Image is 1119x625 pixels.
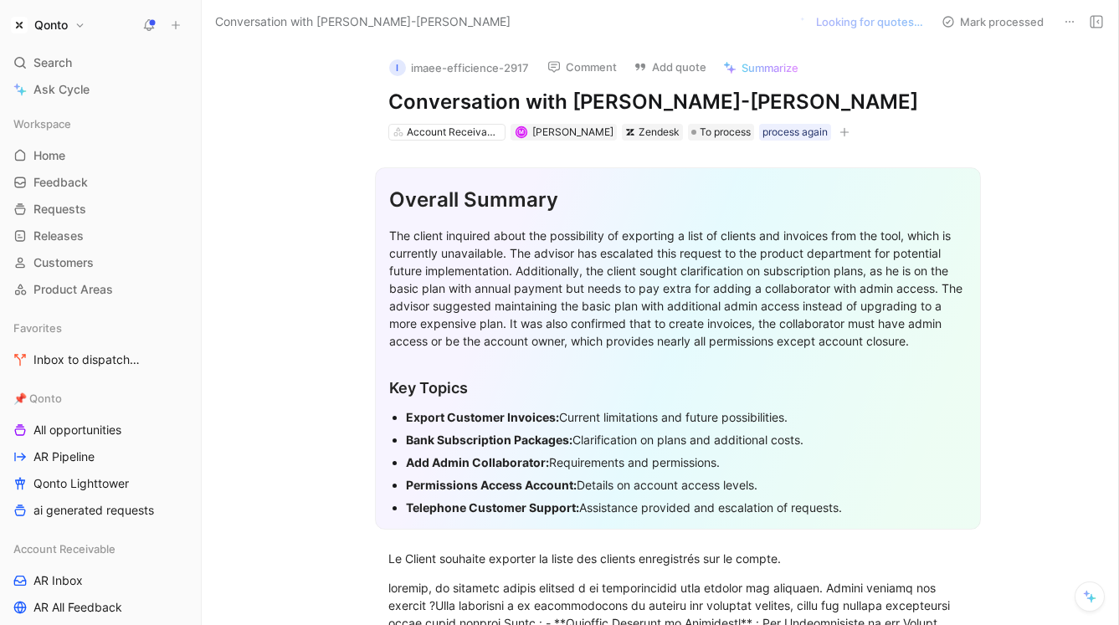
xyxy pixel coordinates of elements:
span: Account Receivable [13,540,115,557]
span: Favorites [13,320,62,336]
span: Conversation with [PERSON_NAME]-[PERSON_NAME] [215,12,511,32]
span: Product Areas [33,281,113,298]
strong: Export Customer Invoices: [406,410,559,424]
strong: Permissions Access Account: [406,478,577,492]
span: Home [33,147,65,164]
button: Comment [540,55,624,79]
a: Customers [7,250,194,275]
button: Mark processed [934,10,1051,33]
div: Key Topics [389,377,967,399]
strong: Add Admin Collaborator: [406,455,549,469]
a: Releases [7,223,194,248]
span: Customers [33,254,94,271]
a: Feedback [7,170,194,195]
a: AR Inbox [7,568,194,593]
div: Overall Summary [389,185,967,215]
div: Zendesk [639,124,680,141]
div: Favorites [7,315,194,341]
span: ai generated requests [33,502,154,519]
div: Account Receivable [407,124,500,141]
a: ai generated requests [7,498,194,523]
a: AR All Feedback [7,595,194,620]
div: process again [762,124,828,141]
a: AR Pipeline [7,444,194,469]
div: i [389,59,406,76]
a: Qonto Lighttower [7,471,194,496]
span: 📌 Qonto [13,390,62,407]
a: Home [7,143,194,168]
h1: Qonto [34,18,68,33]
a: Inbox to dispatch🛠️ Tools [7,347,194,372]
button: Looking for quotes… [792,10,931,33]
span: Feedback [33,174,88,191]
a: Requests [7,197,194,222]
span: AR Pipeline [33,448,95,465]
h1: Conversation with [PERSON_NAME]-[PERSON_NAME] [388,89,968,115]
div: M [516,127,526,136]
div: To process [688,124,754,141]
span: Summarize [742,60,798,75]
span: Search [33,53,72,73]
button: Summarize [716,56,806,79]
div: Clarification on plans and additional costs. [406,431,967,448]
span: All opportunities [33,422,121,438]
button: QontoQonto [7,13,90,37]
div: Requirements and permissions. [406,453,967,471]
div: Workspace [7,111,194,136]
span: Workspace [13,115,71,132]
span: AR All Feedback [33,599,122,616]
div: Details on account access levels. [406,476,967,494]
strong: Bank Subscription Packages: [406,433,572,447]
span: Qonto Lighttower [33,475,129,492]
span: AR Inbox [33,572,83,589]
span: Requests [33,201,86,218]
div: 📌 QontoAll opportunitiesAR PipelineQonto Lighttowerai generated requests [7,386,194,523]
div: Account Receivable [7,536,194,561]
span: Ask Cycle [33,79,90,100]
a: Product Areas [7,277,194,302]
button: Add quote [626,55,714,79]
div: Assistance provided and escalation of requests. [406,499,967,516]
a: Ask Cycle [7,77,194,102]
div: Search [7,50,194,75]
span: To process [700,124,751,141]
span: [PERSON_NAME] [532,126,613,138]
div: The client inquired about the possibility of exporting a list of clients and invoices from the to... [389,227,967,350]
div: Le Client souhaite exporter la liste des clients enregistrés sur le compte. [388,550,968,567]
strong: Telephone Customer Support: [406,500,579,515]
div: Current limitations and future possibilities. [406,408,967,426]
img: Qonto [11,17,28,33]
a: All opportunities [7,418,194,443]
span: Releases [33,228,84,244]
span: Inbox to dispatch [33,351,156,369]
div: 📌 Qonto [7,386,194,411]
button: iimaee-efficience-2917 [382,55,536,80]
